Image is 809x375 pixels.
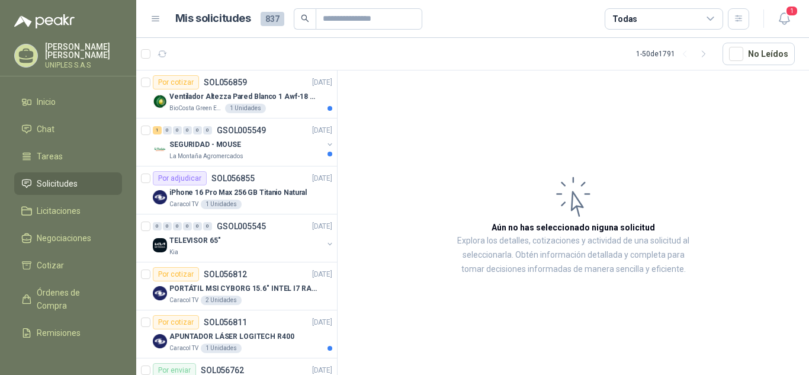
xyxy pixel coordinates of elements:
span: 837 [261,12,284,26]
p: Caracol TV [169,296,198,305]
p: Caracol TV [169,200,198,209]
img: Company Logo [153,142,167,156]
p: Kia [169,248,178,257]
span: Tareas [37,150,63,163]
p: GSOL005545 [217,222,266,230]
span: Chat [37,123,54,136]
p: TELEVISOR 65" [169,235,220,246]
p: SEGURIDAD - MOUSE [169,139,241,150]
a: Por cotizarSOL056811[DATE] Company LogoAPUNTADOR LÁSER LOGITECH R400Caracol TV1 Unidades [136,310,337,358]
span: Negociaciones [37,232,91,245]
div: 0 [163,222,172,230]
p: UNIPLES S.A.S [45,62,122,69]
div: 0 [193,222,202,230]
p: SOL056855 [211,174,255,182]
div: Todas [612,12,637,25]
span: search [301,14,309,23]
div: Por cotizar [153,315,199,329]
img: Company Logo [153,94,167,108]
p: BioCosta Green Energy S.A.S [169,104,223,113]
img: Company Logo [153,238,167,252]
img: Company Logo [153,286,167,300]
p: [DATE] [312,221,332,232]
div: 0 [163,126,172,134]
span: Solicitudes [37,177,78,190]
p: GSOL005549 [217,126,266,134]
div: 0 [173,126,182,134]
span: Remisiones [37,326,81,339]
a: Inicio [14,91,122,113]
p: SOL056812 [204,270,247,278]
span: Inicio [37,95,56,108]
a: 1 0 0 0 0 0 GSOL005549[DATE] Company LogoSEGURIDAD - MOUSELa Montaña Agromercados [153,123,335,161]
div: 1 [153,126,162,134]
div: 0 [193,126,202,134]
div: Por adjudicar [153,171,207,185]
p: [DATE] [312,125,332,136]
a: Remisiones [14,322,122,344]
p: SOL056762 [201,366,244,374]
a: Cotizar [14,254,122,277]
img: Logo peakr [14,14,75,28]
p: Explora los detalles, cotizaciones y actividad de una solicitud al seleccionarla. Obtén informaci... [456,234,691,277]
div: 0 [153,222,162,230]
div: 2 Unidades [201,296,242,305]
a: Negociaciones [14,227,122,249]
div: 1 Unidades [201,344,242,353]
span: Órdenes de Compra [37,286,111,312]
span: 1 [785,5,798,17]
a: Por cotizarSOL056859[DATE] Company LogoVentilador Altezza Pared Blanco 1 Awf-18 Pro BalineraBioCo... [136,70,337,118]
p: [PERSON_NAME] [PERSON_NAME] [45,43,122,59]
div: 1 - 50 de 1791 [636,44,713,63]
a: Por adjudicarSOL056855[DATE] Company LogoiPhone 16 Pro Max 256 GB Titanio NaturalCaracol TV1 Unid... [136,166,337,214]
p: PORTÁTIL MSI CYBORG 15.6" INTEL I7 RAM 32GB - 1 TB / Nvidia GeForce RTX 4050 [169,283,317,294]
div: 0 [173,222,182,230]
p: [DATE] [312,77,332,88]
button: 1 [773,8,795,30]
p: [DATE] [312,269,332,280]
p: APUNTADOR LÁSER LOGITECH R400 [169,331,294,342]
p: [DATE] [312,317,332,328]
img: Company Logo [153,334,167,348]
div: Por cotizar [153,75,199,89]
div: 0 [183,222,192,230]
span: Cotizar [37,259,64,272]
img: Company Logo [153,190,167,204]
p: iPhone 16 Pro Max 256 GB Titanio Natural [169,187,307,198]
p: SOL056811 [204,318,247,326]
a: Chat [14,118,122,140]
p: La Montaña Agromercados [169,152,243,161]
p: [DATE] [312,173,332,184]
p: SOL056859 [204,78,247,86]
p: Ventilador Altezza Pared Blanco 1 Awf-18 Pro Balinera [169,91,317,102]
div: 0 [203,222,212,230]
a: Tareas [14,145,122,168]
a: Órdenes de Compra [14,281,122,317]
button: No Leídos [723,43,795,65]
div: 1 Unidades [201,200,242,209]
div: 1 Unidades [225,104,266,113]
h3: Aún no has seleccionado niguna solicitud [492,221,655,234]
a: Por cotizarSOL056812[DATE] Company LogoPORTÁTIL MSI CYBORG 15.6" INTEL I7 RAM 32GB - 1 TB / Nvidi... [136,262,337,310]
a: Licitaciones [14,200,122,222]
div: Por cotizar [153,267,199,281]
div: 0 [203,126,212,134]
h1: Mis solicitudes [175,10,251,27]
span: Licitaciones [37,204,81,217]
a: 0 0 0 0 0 0 GSOL005545[DATE] Company LogoTELEVISOR 65"Kia [153,219,335,257]
p: Caracol TV [169,344,198,353]
div: 0 [183,126,192,134]
a: Solicitudes [14,172,122,195]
